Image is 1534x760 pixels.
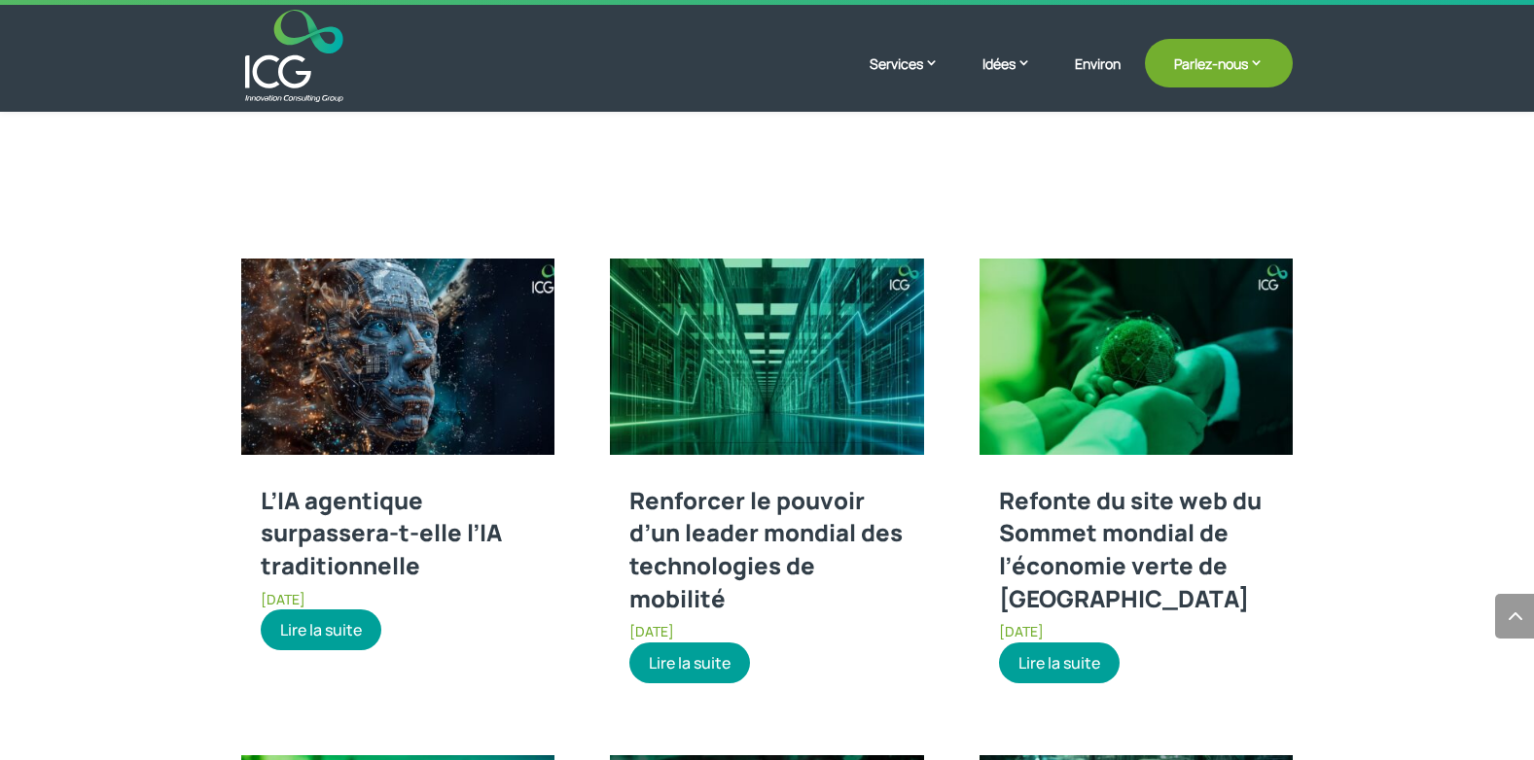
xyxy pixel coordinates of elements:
a: Services [870,53,958,102]
img: Renforcer le pouvoir d’un leader mondial des technologies de mobilité [610,259,923,454]
span: [DATE] [999,622,1044,640]
div: Widget de chat [1437,667,1534,760]
iframe: Chat Widget [1437,667,1534,760]
img: Refonte du site web du Sommet mondial de l’économie verte de Dubaï [980,259,1293,454]
img: L’IA agentique surpassera-t-elle l’IA traditionnelle [241,259,554,454]
a: L’IA agentique surpassera-t-elle l’IA traditionnelle [261,484,502,581]
a: Refonte du site web du Sommet mondial de l’économie verte de [GEOGRAPHIC_DATA] [999,484,1262,614]
a: Lire la suite [261,609,381,650]
a: Idées [982,53,1051,102]
img: ICG [245,10,343,102]
span: Vous aimerez aussi [242,175,558,222]
span: [DATE] [261,590,305,608]
a: Lire la suite [629,642,750,683]
a: Environ [1075,56,1121,102]
a: Renforcer le pouvoir d’un leader mondial des technologies de mobilité [629,484,903,614]
a: Lire la suite [999,642,1120,683]
a: Parlez-nous [1145,39,1293,87]
span: [DATE] [629,622,674,640]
